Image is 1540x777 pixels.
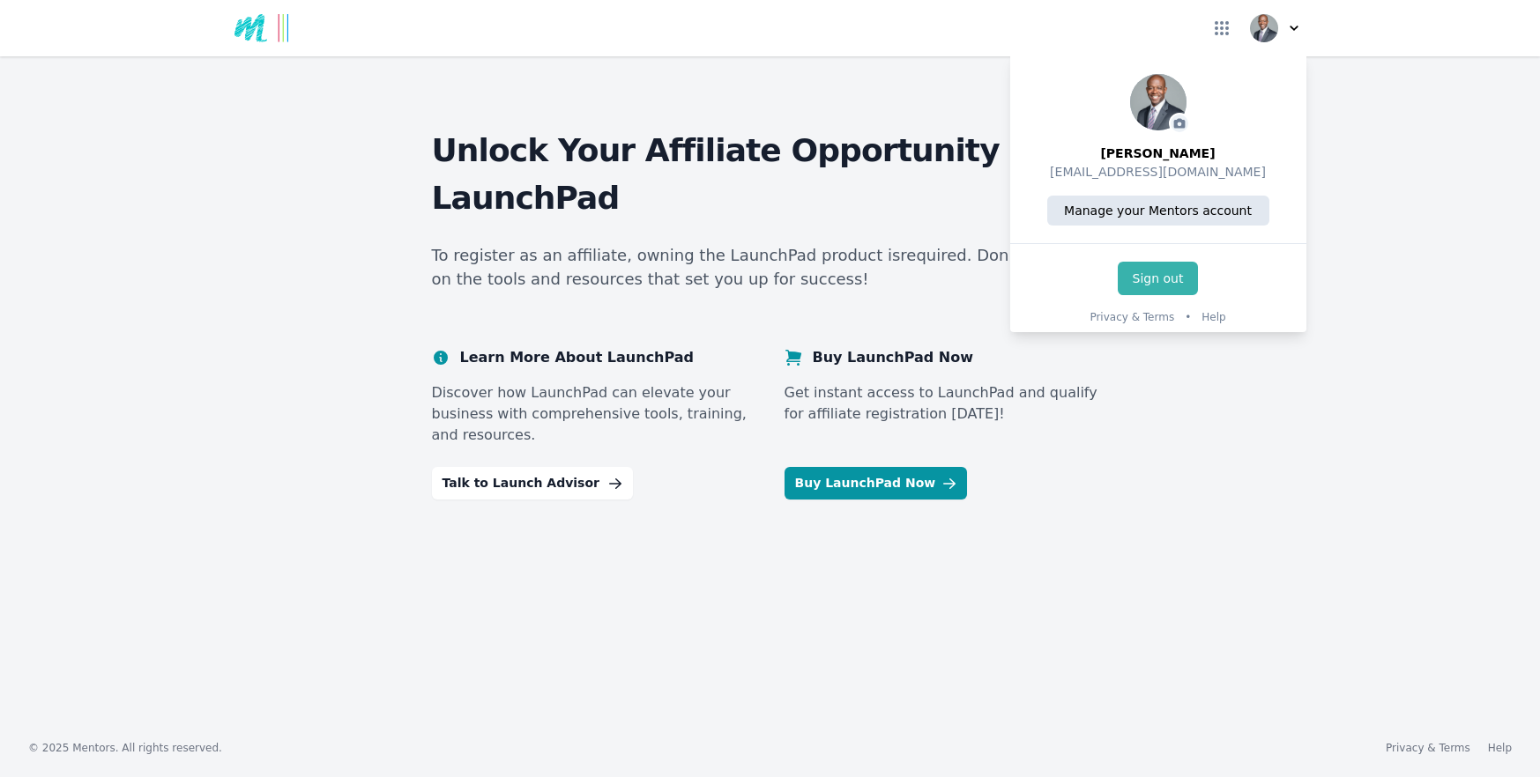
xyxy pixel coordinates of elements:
p: Get instant access to LaunchPad and qualify for affiliate registration [DATE]! [785,382,1109,446]
a: Privacy & Terms [1386,742,1470,754]
p: To register as an affiliate, owning the LaunchPad product is . Don't miss out on the tools and re... [432,243,1109,291]
a: Buy LaunchPad Now [785,467,968,499]
p: Discover how LaunchPad can elevate your business with comprehensive tools, training, and resources. [432,382,756,446]
dt: Learn More About LaunchPad [432,347,756,368]
div: © 2025 Mentors. All rights reserved. [28,740,769,756]
a: Help [1488,742,1512,754]
h2: Unlock Your Affiliate Opportunity with LaunchPad [432,127,1109,222]
span: required [900,246,966,264]
dt: Buy LaunchPad Now [785,347,1109,368]
a: Talk to Launch Advisor [432,467,633,499]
